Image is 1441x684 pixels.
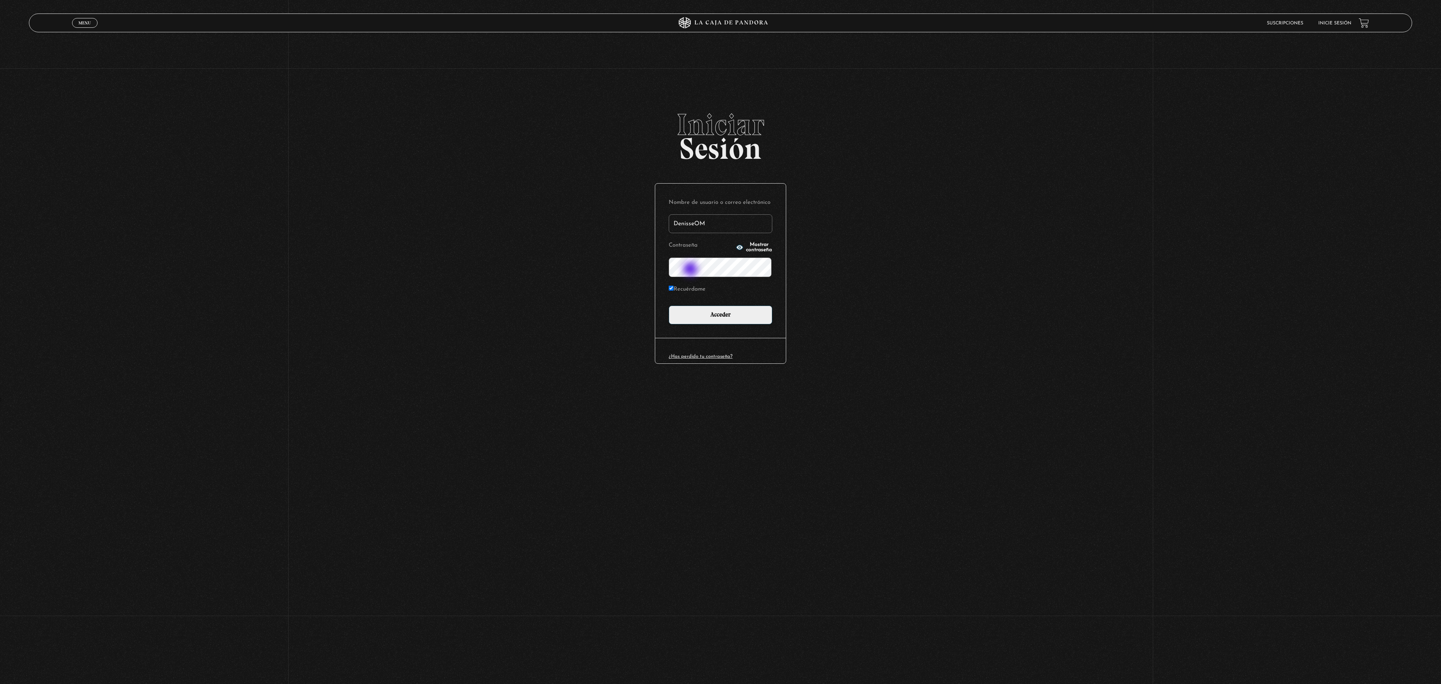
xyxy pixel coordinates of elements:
input: Recuérdame [669,286,674,291]
button: Mostrar contraseña [736,242,772,253]
a: View your shopping cart [1359,18,1369,28]
label: Recuérdame [669,284,705,295]
span: Mostrar contraseña [746,242,772,253]
label: Nombre de usuario o correo electrónico [669,197,772,209]
input: Acceder [669,306,772,324]
span: Menu [78,21,91,25]
span: Cerrar [76,27,94,32]
a: Inicie sesión [1318,21,1351,26]
span: Iniciar [29,110,1412,140]
a: ¿Has perdido tu contraseña? [669,354,733,359]
a: Suscripciones [1267,21,1303,26]
h2: Sesión [29,110,1412,158]
label: Contraseña [669,240,734,252]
